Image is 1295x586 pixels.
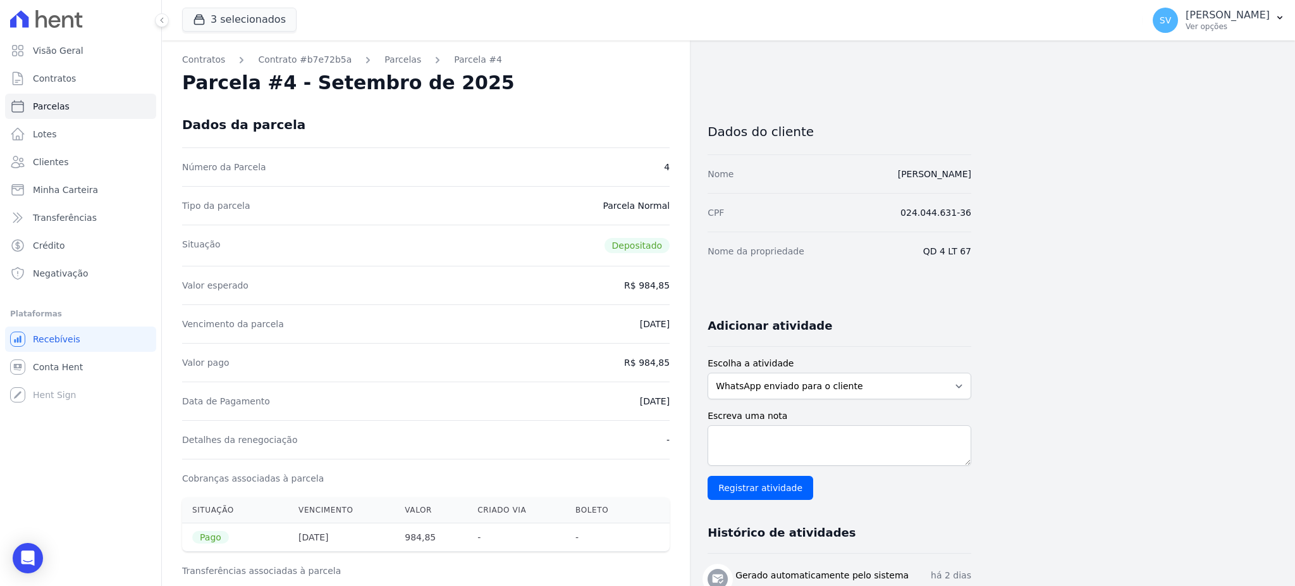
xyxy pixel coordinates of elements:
[395,497,467,523] th: Valor
[33,361,83,373] span: Conta Hent
[182,53,670,66] nav: Breadcrumb
[5,354,156,380] a: Conta Hent
[33,72,76,85] span: Contratos
[640,395,670,408] dd: [DATE]
[182,238,221,253] dt: Situação
[182,472,324,485] dt: Cobranças associadas à parcela
[33,184,98,196] span: Minha Carteira
[182,318,284,330] dt: Vencimento da parcela
[33,211,97,224] span: Transferências
[33,267,89,280] span: Negativação
[5,66,156,91] a: Contratos
[900,206,971,219] dd: 024.044.631-36
[182,161,266,173] dt: Número da Parcela
[5,38,156,63] a: Visão Geral
[33,100,70,113] span: Parcelas
[708,476,813,500] input: Registrar atividade
[708,525,856,540] h3: Histórico de atividades
[708,168,733,180] dt: Nome
[5,233,156,258] a: Crédito
[1186,22,1270,32] p: Ver opções
[624,279,670,292] dd: R$ 984,85
[565,497,641,523] th: Boleto
[923,245,971,258] dd: QD 4 LT 67
[5,261,156,286] a: Negativação
[182,279,249,292] dt: Valor esperado
[182,356,230,369] dt: Valor pago
[565,523,641,552] th: -
[664,161,670,173] dd: 4
[467,497,565,523] th: Criado via
[5,149,156,175] a: Clientes
[182,564,670,577] h3: Transferências associadas à parcela
[33,239,65,252] span: Crédito
[708,124,971,139] h3: Dados do cliente
[182,433,298,446] dt: Detalhes da renegociação
[640,318,670,330] dd: [DATE]
[182,8,297,32] button: 3 selecionados
[898,169,971,179] a: [PERSON_NAME]
[33,156,68,168] span: Clientes
[258,53,352,66] a: Contrato #b7e72b5a
[708,318,832,334] h3: Adicionar atividade
[182,72,515,94] h2: Parcela #4 - Setembro de 2025
[708,409,971,423] label: Escreva uma nota
[1143,3,1295,38] button: SV [PERSON_NAME] Ver opções
[5,205,156,230] a: Transferências
[288,497,395,523] th: Vencimento
[5,122,156,147] a: Lotes
[1186,9,1270,22] p: [PERSON_NAME]
[192,531,229,544] span: Pago
[33,128,57,140] span: Lotes
[182,117,305,132] div: Dados da parcela
[182,395,270,408] dt: Data de Pagamento
[395,523,467,552] th: 984,85
[708,206,724,219] dt: CPF
[182,199,250,212] dt: Tipo da parcela
[182,53,225,66] a: Contratos
[33,333,80,346] span: Recebíveis
[467,523,565,552] th: -
[735,569,909,582] h3: Gerado automaticamente pelo sistema
[288,523,395,552] th: [DATE]
[5,327,156,352] a: Recebíveis
[384,53,421,66] a: Parcelas
[13,543,43,573] div: Open Intercom Messenger
[454,53,502,66] a: Parcela #4
[1160,16,1171,25] span: SV
[708,357,971,370] label: Escolha a atividade
[5,177,156,203] a: Minha Carteira
[708,245,804,258] dt: Nome da propriedade
[666,433,670,446] dd: -
[33,44,83,57] span: Visão Geral
[182,497,288,523] th: Situação
[624,356,670,369] dd: R$ 984,85
[605,238,670,253] span: Depositado
[10,306,151,321] div: Plataformas
[603,199,670,212] dd: Parcela Normal
[931,569,971,582] p: há 2 dias
[5,94,156,119] a: Parcelas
